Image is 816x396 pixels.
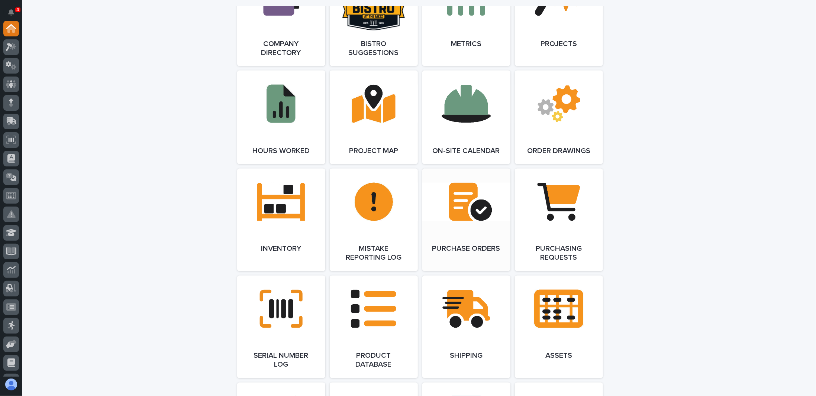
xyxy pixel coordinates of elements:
a: Inventory [237,169,325,271]
a: Shipping [422,276,510,378]
button: Notifications [3,4,19,20]
a: Hours Worked [237,71,325,164]
a: Order Drawings [515,71,603,164]
a: On-Site Calendar [422,71,510,164]
a: Assets [515,276,603,378]
a: Mistake Reporting Log [330,169,418,271]
button: users-avatar [3,377,19,392]
a: Purchasing Requests [515,169,603,271]
div: Notifications4 [9,9,19,21]
p: 4 [16,7,19,12]
a: Project Map [330,71,418,164]
a: Product Database [330,276,418,378]
a: Purchase Orders [422,169,510,271]
a: Serial Number Log [237,276,325,378]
